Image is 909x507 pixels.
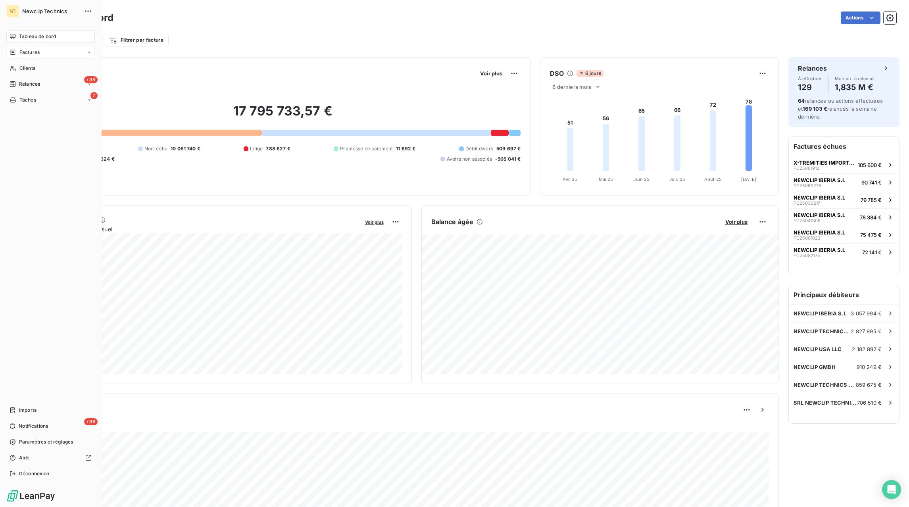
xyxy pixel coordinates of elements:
span: Voir plus [480,70,502,77]
button: NEWCLIP IBERIA S.LFC2504180978 384 € [789,208,899,226]
span: Avoirs non associés [447,156,492,163]
span: Aide [19,454,30,461]
h6: Balance âgée [431,217,474,227]
span: 75 475 € [860,232,882,238]
button: Actions [841,12,880,24]
span: 2 827 995 € [851,328,882,334]
span: NEWCLIP TECHNICS AUSTRALIA PTY [794,328,851,334]
h2: 17 795 733,57 € [45,103,521,127]
span: Tableau de bord [19,33,56,40]
span: Clients [19,65,35,72]
div: Open Intercom Messenger [882,480,901,499]
span: 3 057 994 € [851,310,882,317]
span: Promesse de paiement [340,145,393,152]
button: X-TREMITIES IMPORTADORA E DISTRIBUIFC25061912105 600 € [789,156,899,173]
span: Imports [19,407,37,414]
button: Voir plus [723,218,750,225]
span: NEWCLIP IBERIA S.L [794,177,845,183]
span: X-TREMITIES IMPORTADORA E DISTRIBUI [794,159,855,166]
h6: Principaux débiteurs [789,285,899,304]
span: -505 041 € [495,156,521,163]
span: Newclip Technics [22,8,79,14]
span: 706 510 € [857,399,882,406]
span: FC25030217 [794,201,820,205]
h4: 129 [798,81,822,94]
span: +99 [84,418,98,425]
span: 859 675 € [856,382,882,388]
span: FC25060275 [794,183,821,188]
span: FC25041809 [794,218,821,223]
span: NEWCLIP IBERIA S.L [794,212,845,218]
span: Litige [250,145,263,152]
button: NEWCLIP IBERIA S.LFC2506102275 475 € [789,226,899,243]
span: Non-échu [144,145,167,152]
span: 11 692 € [396,145,415,152]
button: Voir plus [478,70,505,77]
span: Chiffre d'affaires mensuel [45,225,359,233]
span: NEWCLIP IBERIA S.L [794,229,845,236]
tspan: Mai 25 [599,177,613,182]
span: NEWCLIP USA LLC [794,346,842,352]
a: Aide [6,451,95,464]
span: NEWCLIP IBERIA S.L [794,194,845,201]
span: 7 [90,92,98,99]
span: FC25061912 [794,166,819,171]
span: 78 384 € [860,214,882,221]
span: NEWCLIP IBERIA S.L [794,247,845,253]
h6: DSO [550,69,563,78]
img: Logo LeanPay [6,490,56,502]
button: NEWCLIP IBERIA S.LFC2503021779 785 € [789,191,899,208]
button: Voir plus [363,218,386,225]
span: 788 627 € [266,145,290,152]
span: +99 [84,76,98,83]
span: 2 182 897 € [852,346,882,352]
span: Déconnexion [19,470,50,477]
button: NEWCLIP IBERIA S.LFC2505217572 141 € [789,243,899,261]
button: Filtrer par facture [104,34,169,46]
span: Débit divers [465,145,493,152]
tspan: Juin 25 [634,177,650,182]
span: 90 741 € [861,179,882,186]
span: Factures [19,49,40,56]
span: Montant à relancer [835,76,875,81]
tspan: Août 25 [704,177,722,182]
button: NEWCLIP IBERIA S.LFC2506027590 741 € [789,173,899,191]
span: Notifications [19,422,48,430]
span: NEWCLIP TECHNICS JAPAN KK [794,382,856,388]
span: NEWCLIP IBERIA S.L [794,310,846,317]
h4: 1,835 M € [835,81,875,94]
tspan: Juil. 25 [669,177,685,182]
span: 910 249 € [857,364,882,370]
span: 509 697 € [496,145,521,152]
span: Voir plus [725,219,748,225]
span: SRL NEWCLIP TECHNICS [GEOGRAPHIC_DATA] [794,399,857,406]
span: NEWCLIP GMBH [794,364,836,370]
span: Relances [19,81,40,88]
span: 6 jours [577,70,603,77]
span: 10 061 740 € [171,145,200,152]
tspan: [DATE] [741,177,756,182]
h6: Relances [798,63,827,73]
span: 64 [798,98,805,104]
span: FC25061022 [794,236,821,240]
tspan: Avr. 25 [563,177,578,182]
span: Voir plus [365,219,384,225]
span: 6 derniers mois [552,84,591,90]
span: relances ou actions effectuées et relancés la semaine dernière. [798,98,883,120]
div: NT [6,5,19,17]
span: FC25052175 [794,253,820,258]
span: 79 785 € [861,197,882,203]
h6: Factures échues [789,137,899,156]
span: 105 600 € [858,162,882,168]
span: Tâches [19,96,36,104]
span: 72 141 € [862,249,882,255]
span: À effectuer [798,76,822,81]
span: 169 103 € [803,106,827,112]
span: Paramètres et réglages [19,438,73,446]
